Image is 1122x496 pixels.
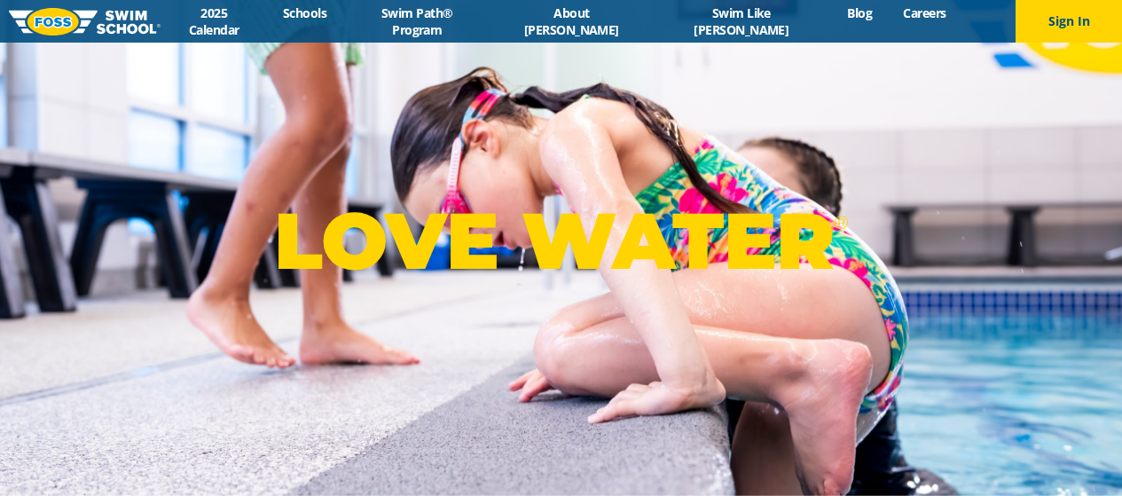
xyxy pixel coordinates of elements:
[268,4,342,21] a: Schools
[342,4,492,38] a: Swim Path® Program
[888,4,961,21] a: Careers
[161,4,268,38] a: 2025 Calendar
[274,193,848,288] p: LOVE WATER
[9,8,161,35] img: FOSS Swim School Logo
[651,4,832,38] a: Swim Like [PERSON_NAME]
[492,4,651,38] a: About [PERSON_NAME]
[832,4,888,21] a: Blog
[834,211,848,233] sup: ®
